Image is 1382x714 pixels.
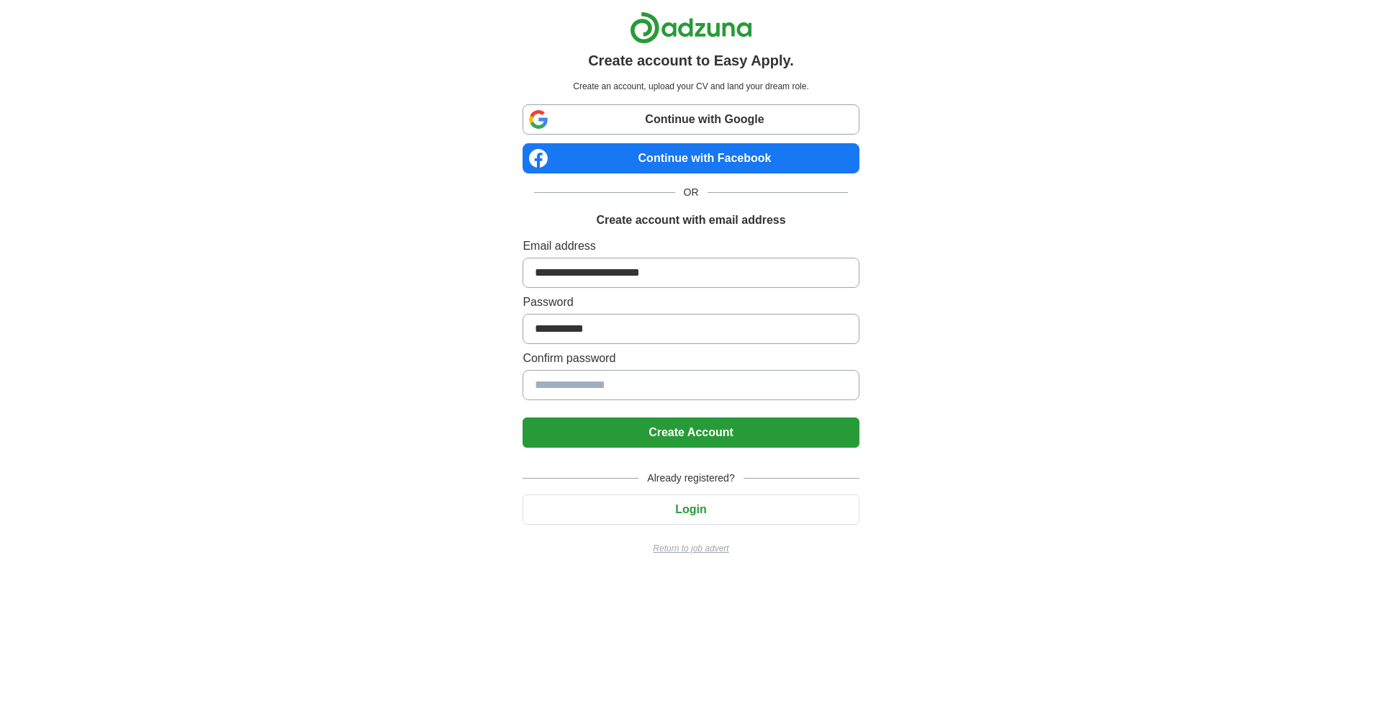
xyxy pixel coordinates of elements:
span: Already registered? [638,471,743,486]
button: Login [523,494,859,525]
img: Adzuna logo [630,12,752,44]
h1: Create account to Easy Apply. [588,50,794,71]
button: Create Account [523,417,859,448]
h1: Create account with email address [596,212,785,229]
label: Email address [523,238,859,255]
a: Return to job advert [523,542,859,555]
a: Continue with Google [523,104,859,135]
a: Login [523,503,859,515]
span: OR [675,185,708,200]
p: Create an account, upload your CV and land your dream role. [525,80,856,93]
label: Confirm password [523,350,859,367]
label: Password [523,294,859,311]
a: Continue with Facebook [523,143,859,173]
